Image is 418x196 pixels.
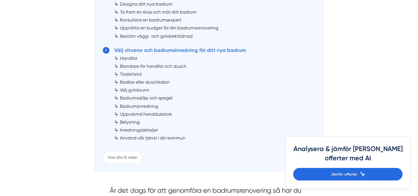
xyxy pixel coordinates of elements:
[120,111,172,117] a: Uppvärmd handdukstork
[103,151,142,164] div: Visa alla 15 rader
[114,127,119,133] span: ↳
[114,1,119,7] span: ↳
[114,119,119,125] span: ↳
[114,135,119,141] span: ↳
[120,87,149,93] a: Välj golvbrunn
[114,103,119,109] span: ↳
[114,79,119,85] span: ↳
[114,17,119,23] span: ↳
[114,47,246,53] a: Välj vitvaror och badrumsinredning för ditt nya badrum
[114,55,119,61] span: ↳
[120,103,158,109] a: Badrumsinredning
[114,71,119,77] span: ↳
[120,95,172,100] a: Badrumsskåp och spegel
[120,119,140,125] a: Belysning
[120,135,185,140] a: Använd vår tjänst i din kommun
[114,25,119,31] span: ↳
[114,63,119,69] span: ↳
[114,87,119,93] span: ↳
[293,168,402,180] a: Jämför offerter
[120,71,142,77] a: Toalettstol
[120,56,137,61] a: Handfat
[120,1,172,7] a: Designa ditt nya badrum
[120,17,181,22] a: Konsultera en badrumsexpert
[120,9,197,15] a: Ta fram en skiss och mät ditt badrum
[114,33,119,39] span: ↳
[330,171,357,177] span: Jämför offerter
[120,25,218,30] a: Upprätta en budget för din badrumsrenovering
[120,33,193,39] a: Bestäm vägg- och golvbeklädnad
[120,63,186,69] a: Blandare för handfat och dusch
[120,79,170,85] a: Badkar eller duschkabin
[293,144,402,168] h4: Analysera & jämför [PERSON_NAME] offerter med AI
[120,127,158,133] a: Inredningsdetaljer
[114,9,119,15] span: ↳
[114,111,119,117] span: ↳
[114,95,119,101] span: ↳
